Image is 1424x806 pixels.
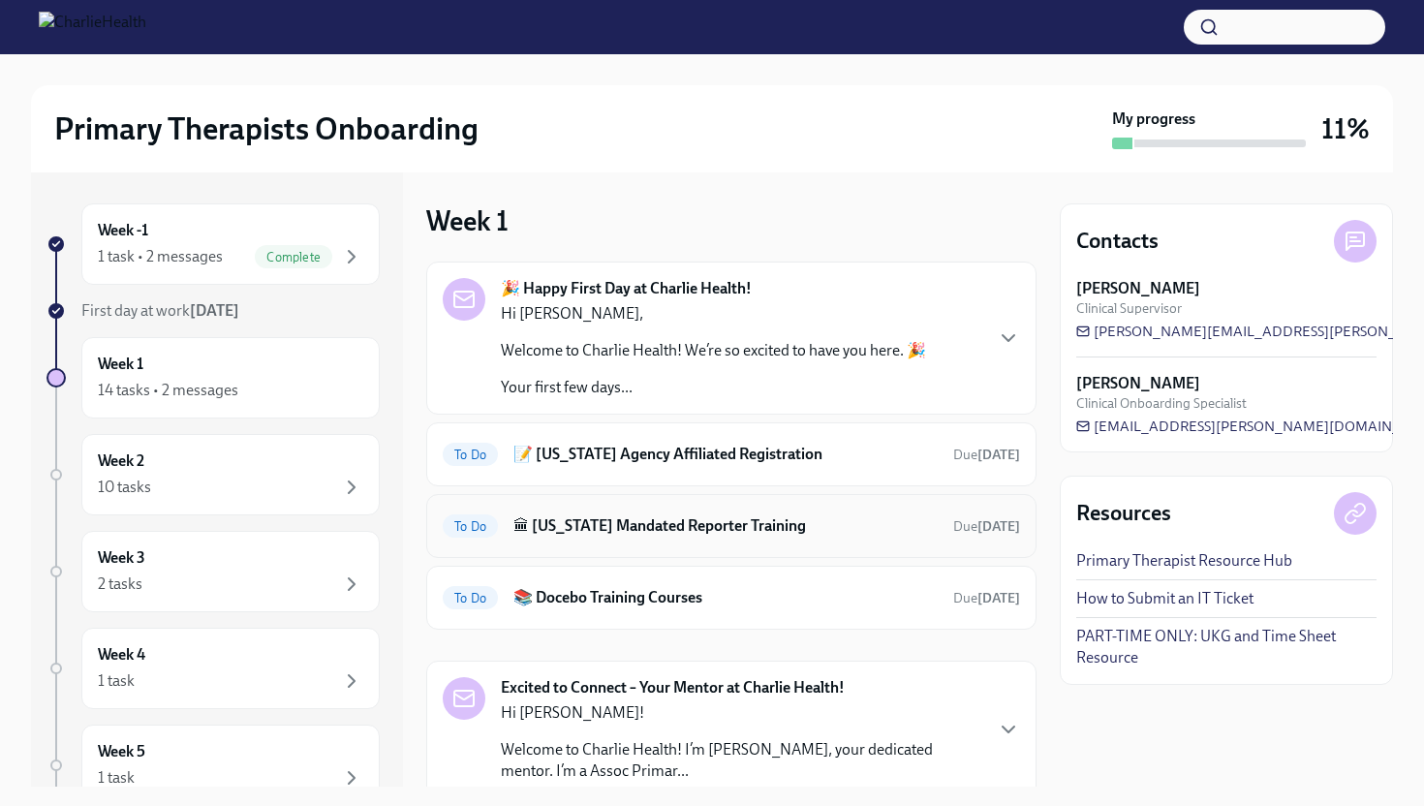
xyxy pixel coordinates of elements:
p: Welcome to Charlie Health! I’m [PERSON_NAME], your dedicated mentor. I’m a Assoc Primar... [501,739,981,782]
p: Welcome to Charlie Health! We’re so excited to have you here. 🎉 [501,340,926,361]
a: To Do📝 [US_STATE] Agency Affiliated RegistrationDue[DATE] [443,439,1020,470]
span: To Do [443,519,498,534]
h6: 📝 [US_STATE] Agency Affiliated Registration [513,444,938,465]
a: Week 51 task [46,725,380,806]
strong: [PERSON_NAME] [1076,373,1200,394]
span: Due [953,447,1020,463]
h6: Week 1 [98,354,143,375]
span: Clinical Onboarding Specialist [1076,394,1247,413]
h6: Week 2 [98,450,144,472]
h3: 11% [1321,111,1370,146]
a: Week 32 tasks [46,531,380,612]
a: Week 210 tasks [46,434,380,515]
span: August 18th, 2025 09:00 [953,446,1020,464]
span: Due [953,590,1020,606]
strong: [DATE] [977,447,1020,463]
span: Complete [255,250,332,264]
h4: Contacts [1076,227,1159,256]
h6: Week -1 [98,220,148,241]
div: 14 tasks • 2 messages [98,380,238,401]
span: Clinical Supervisor [1076,299,1182,318]
div: 1 task • 2 messages [98,246,223,267]
a: Week 114 tasks • 2 messages [46,337,380,418]
p: Hi [PERSON_NAME]! [501,702,981,724]
p: Hi [PERSON_NAME], [501,303,926,325]
div: 1 task [98,670,135,692]
div: 10 tasks [98,477,151,498]
a: To Do📚 Docebo Training CoursesDue[DATE] [443,582,1020,613]
h2: Primary Therapists Onboarding [54,109,479,148]
span: August 22nd, 2025 09:00 [953,517,1020,536]
strong: Excited to Connect – Your Mentor at Charlie Health! [501,677,845,698]
span: August 26th, 2025 09:00 [953,589,1020,607]
a: How to Submit an IT Ticket [1076,588,1254,609]
h4: Resources [1076,499,1171,528]
a: Week 41 task [46,628,380,709]
strong: My progress [1112,108,1195,130]
strong: [DATE] [977,518,1020,535]
span: To Do [443,448,498,462]
strong: [DATE] [977,590,1020,606]
div: 2 tasks [98,573,142,595]
h6: Week 5 [98,741,145,762]
img: CharlieHealth [39,12,146,43]
h6: 🏛 [US_STATE] Mandated Reporter Training [513,515,938,537]
span: To Do [443,591,498,605]
div: 1 task [98,767,135,789]
h6: 📚 Docebo Training Courses [513,587,938,608]
p: Your first few days... [501,377,926,398]
h3: Week 1 [426,203,509,238]
a: Primary Therapist Resource Hub [1076,550,1292,572]
span: First day at work [81,301,239,320]
strong: 🎉 Happy First Day at Charlie Health! [501,278,752,299]
h6: Week 3 [98,547,145,569]
h6: Week 4 [98,644,145,666]
a: Week -11 task • 2 messagesComplete [46,203,380,285]
a: First day at work[DATE] [46,300,380,322]
a: PART-TIME ONLY: UKG and Time Sheet Resource [1076,626,1377,668]
span: Due [953,518,1020,535]
strong: [PERSON_NAME] [1076,278,1200,299]
strong: [DATE] [190,301,239,320]
a: To Do🏛 [US_STATE] Mandated Reporter TrainingDue[DATE] [443,511,1020,542]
